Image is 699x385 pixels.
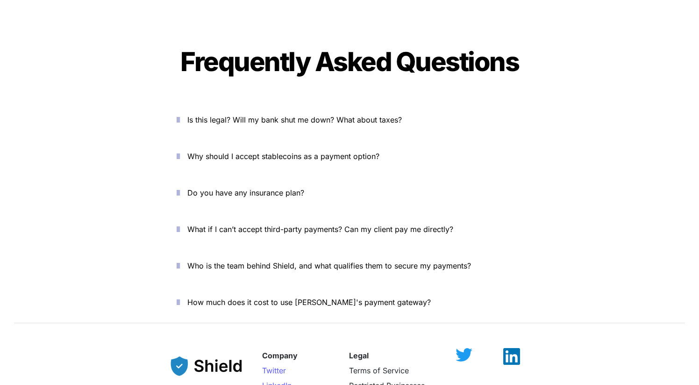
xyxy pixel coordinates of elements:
[163,142,536,171] button: Why should I accept stablecoins as a payment option?
[163,105,536,134] button: Is this legal? Will my bank shut me down? What about taxes?
[187,261,471,270] span: Who is the team behind Shield, and what qualifies them to secure my payments?
[163,178,536,207] button: Do you have any insurance plan?
[349,351,369,360] strong: Legal
[349,366,409,375] a: Terms of Service
[187,115,402,124] span: Is this legal? Will my bank shut me down? What about taxes?
[163,215,536,244] button: What if I can’t accept third-party payments? Can my client pay me directly?
[163,288,536,317] button: How much does it cost to use [PERSON_NAME]'s payment gateway?
[180,46,519,78] span: Frequently Asked Questions
[187,225,453,234] span: What if I can’t accept third-party payments? Can my client pay me directly?
[187,152,379,161] span: Why should I accept stablecoins as a payment option?
[262,366,286,375] a: Twitter
[187,188,304,197] span: Do you have any insurance plan?
[262,351,298,360] strong: Company
[187,298,431,307] span: How much does it cost to use [PERSON_NAME]'s payment gateway?
[163,251,536,280] button: Who is the team behind Shield, and what qualifies them to secure my payments?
